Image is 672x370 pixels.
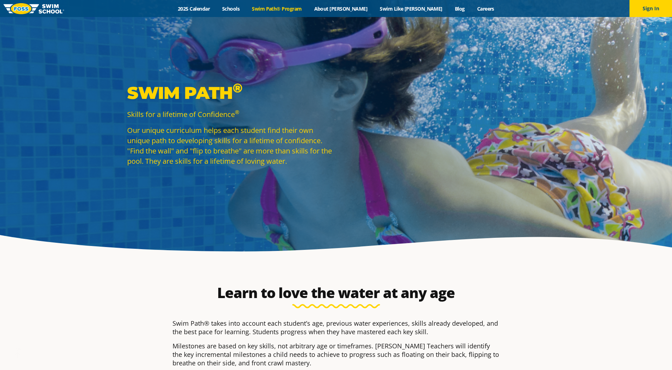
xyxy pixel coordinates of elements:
[233,80,242,96] sup: ®
[14,347,22,358] div: TOP
[308,5,374,12] a: About [PERSON_NAME]
[246,5,308,12] a: Swim Path® Program
[169,284,503,301] h2: Learn to love the water at any age
[173,319,500,336] p: Swim Path® takes into account each student’s age, previous water experiences, skills already deve...
[127,82,333,103] p: Swim Path
[471,5,500,12] a: Careers
[235,108,239,116] sup: ®
[172,5,216,12] a: 2025 Calendar
[216,5,246,12] a: Schools
[4,3,64,14] img: FOSS Swim School Logo
[127,109,333,119] p: Skills for a lifetime of Confidence
[173,342,500,367] p: Milestones are based on key skills, not arbitrary age or timeframes. [PERSON_NAME] Teachers will ...
[127,125,333,166] p: Our unique curriculum helps each student find their own unique path to developing skills for a li...
[374,5,449,12] a: Swim Like [PERSON_NAME]
[448,5,471,12] a: Blog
